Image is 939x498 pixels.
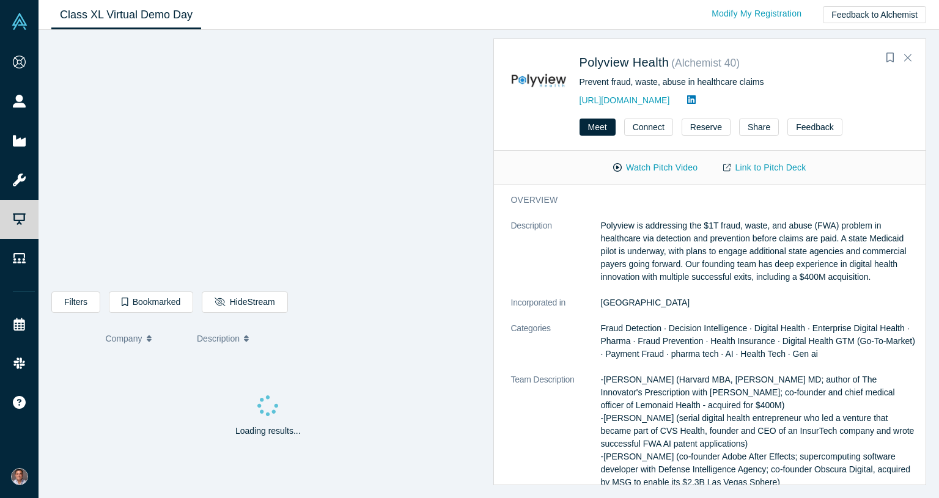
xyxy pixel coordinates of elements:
[109,291,193,313] button: Bookmarked
[106,326,185,351] button: Company
[682,119,731,136] button: Reserve
[580,56,669,69] a: Polyview Health
[202,291,287,313] button: HideStream
[11,468,28,485] img: Dimitri Arges's Account
[580,119,616,136] button: Meet
[601,296,918,309] dd: [GEOGRAPHIC_DATA]
[52,40,484,282] iframe: Alchemist Class XL Demo Day: Vault
[601,323,915,359] span: Fraud Detection · Decision Intelligence · Digital Health · Enterprise Digital Health · Pharma · F...
[899,48,917,68] button: Close
[11,13,28,30] img: Alchemist Vault Logo
[882,49,899,67] button: Bookmark
[787,119,842,136] button: Feedback
[624,119,673,136] button: Connect
[511,219,601,296] dt: Description
[600,157,710,178] button: Watch Pitch Video
[511,194,901,207] h3: overview
[739,119,779,136] button: Share
[601,219,918,284] p: Polyview is addressing the $1T fraud, waste, and abuse (FWA) problem in healthcare via detection ...
[710,157,819,178] a: Link to Pitch Deck
[511,53,567,108] img: Polyview Health's Logo
[580,95,670,105] a: [URL][DOMAIN_NAME]
[580,76,909,89] div: Prevent fraud, waste, abuse in healthcare claims
[197,326,240,351] span: Description
[51,1,201,29] a: Class XL Virtual Demo Day
[235,425,301,438] p: Loading results...
[511,296,601,322] dt: Incorporated in
[699,3,814,24] a: Modify My Registration
[601,373,918,489] p: -[PERSON_NAME] (Harvard MBA, [PERSON_NAME] MD; author of The Innovator's Prescription with [PERSO...
[106,326,142,351] span: Company
[51,291,100,313] button: Filters
[511,322,601,373] dt: Categories
[197,326,476,351] button: Description
[671,57,740,69] small: ( Alchemist 40 )
[823,6,926,23] button: Feedback to Alchemist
